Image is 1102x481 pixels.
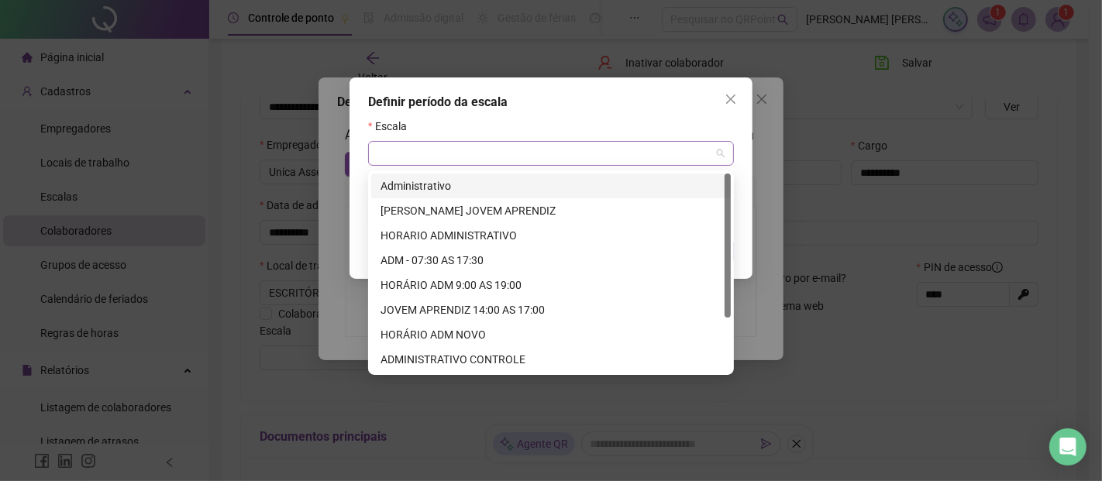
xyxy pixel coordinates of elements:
div: HORÁRIO ADM 9:00 AS 19:00 [371,273,731,297]
div: ADM - 07:30 AS 17:30 [381,252,721,269]
div: ADMINISTRATIVO CONTROLE [371,347,731,372]
div: Open Intercom Messenger [1049,428,1087,466]
div: HORARIO ADMINISTRATIVO [381,227,721,244]
div: Definir período da escala [368,93,734,112]
div: ADMINISTRATIVO CONTROLE [381,351,721,368]
label: Escala [368,118,417,135]
div: Administrativo [381,177,721,194]
button: Close [718,87,743,112]
div: HORÁRIO ADM NOVO [381,326,721,343]
span: close [725,93,737,105]
div: HORARIO ADMINISTRATIVO [371,223,731,248]
div: JOVEM APRENDIZ 14:00 AS 17:00 [371,297,731,322]
div: ADM - 07:30 AS 17:30 [371,248,731,273]
div: HORÁRIO ADM NOVO [371,322,731,347]
div: HORÁRIO ADM 9:00 AS 19:00 [381,277,721,294]
div: HORARIO JOVEM APRENDIZ [371,198,731,223]
div: Administrativo [371,174,731,198]
div: JOVEM APRENDIZ 14:00 AS 17:00 [381,301,721,318]
div: [PERSON_NAME] JOVEM APRENDIZ [381,202,721,219]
